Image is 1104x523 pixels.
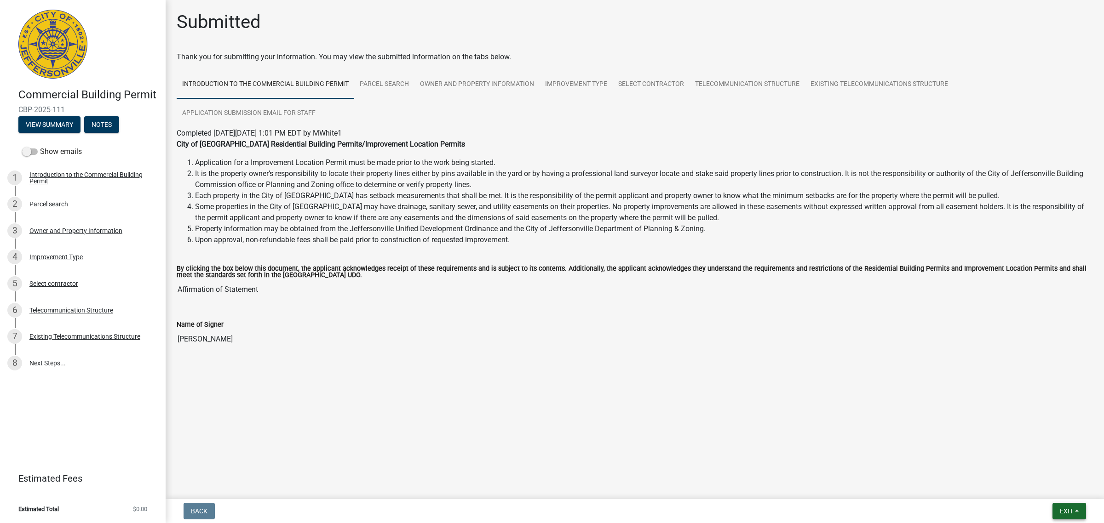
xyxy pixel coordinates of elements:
[177,322,224,328] label: Name of Signer
[354,70,414,99] a: Parcel search
[195,168,1093,190] li: It is the property owner’s responsibility to locate their property lines either by pins available...
[7,469,151,488] a: Estimated Fees
[540,70,613,99] a: Improvement Type
[195,234,1093,245] li: Upon approval, non-refundable fees shall be paid prior to construction of requested improvement.
[177,140,465,148] strong: City of [GEOGRAPHIC_DATA] Residential Building Permits/Improvement Location Permits
[18,121,80,129] wm-modal-confirm: Summary
[7,276,22,291] div: 5
[29,227,122,234] div: Owner and Property Information
[177,11,261,33] h1: Submitted
[195,157,1093,168] li: Application for a Improvement Location Permit must be made prior to the work being started.
[7,356,22,370] div: 8
[414,70,540,99] a: Owner and Property Information
[690,70,805,99] a: Telecommunication Structure
[195,223,1093,234] li: Property information may be obtained from the Jeffersonville Unified Development Ordinance and th...
[29,254,83,260] div: Improvement Type
[195,190,1093,201] li: Each property in the City of [GEOGRAPHIC_DATA] has setback measurements that shall be met. It is ...
[18,88,158,102] h4: Commercial Building Permit
[29,280,78,287] div: Select contractor
[18,506,59,512] span: Estimated Total
[613,70,690,99] a: Select contractor
[18,105,147,114] span: CBP-2025-111
[1060,507,1073,515] span: Exit
[7,223,22,238] div: 3
[18,116,80,133] button: View Summary
[7,197,22,211] div: 2
[29,171,151,184] div: Introduction to the Commercial Building Permit
[195,201,1093,223] li: Some properties in the City of [GEOGRAPHIC_DATA] may have drainage, sanitary sewer, and utility e...
[7,329,22,344] div: 7
[84,121,119,129] wm-modal-confirm: Notes
[29,201,68,207] div: Parcel search
[805,70,954,99] a: Existing Telecommunications Structure
[177,99,321,128] a: Application Submission Email for Staff
[7,250,22,264] div: 4
[22,146,82,157] label: Show emails
[18,10,87,79] img: City of Jeffersonville, Indiana
[177,266,1093,279] label: By clicking the box below this document, the applicant acknowledges receipt of these requirements...
[7,303,22,318] div: 6
[84,116,119,133] button: Notes
[177,129,342,137] span: Completed [DATE][DATE] 1:01 PM EDT by MWhite1
[177,51,1093,63] div: Thank you for submitting your information. You may view the submitted information on the tabs below.
[7,171,22,185] div: 1
[177,70,354,99] a: Introduction to the Commercial Building Permit
[191,507,207,515] span: Back
[133,506,147,512] span: $0.00
[184,503,215,519] button: Back
[29,333,140,340] div: Existing Telecommunications Structure
[29,307,113,313] div: Telecommunication Structure
[1052,503,1086,519] button: Exit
